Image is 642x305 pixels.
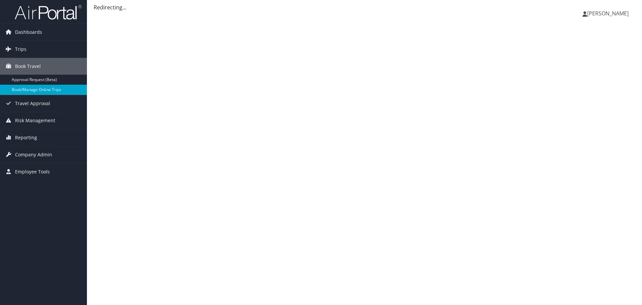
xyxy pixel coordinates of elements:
span: [PERSON_NAME] [587,10,629,17]
img: airportal-logo.png [15,4,82,20]
a: [PERSON_NAME] [582,3,635,23]
span: Trips [15,41,26,58]
span: Reporting [15,129,37,146]
span: Book Travel [15,58,41,75]
div: Redirecting... [94,3,635,11]
span: Employee Tools [15,163,50,180]
span: Company Admin [15,146,52,163]
span: Risk Management [15,112,55,129]
span: Dashboards [15,24,42,41]
span: Travel Approval [15,95,50,112]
